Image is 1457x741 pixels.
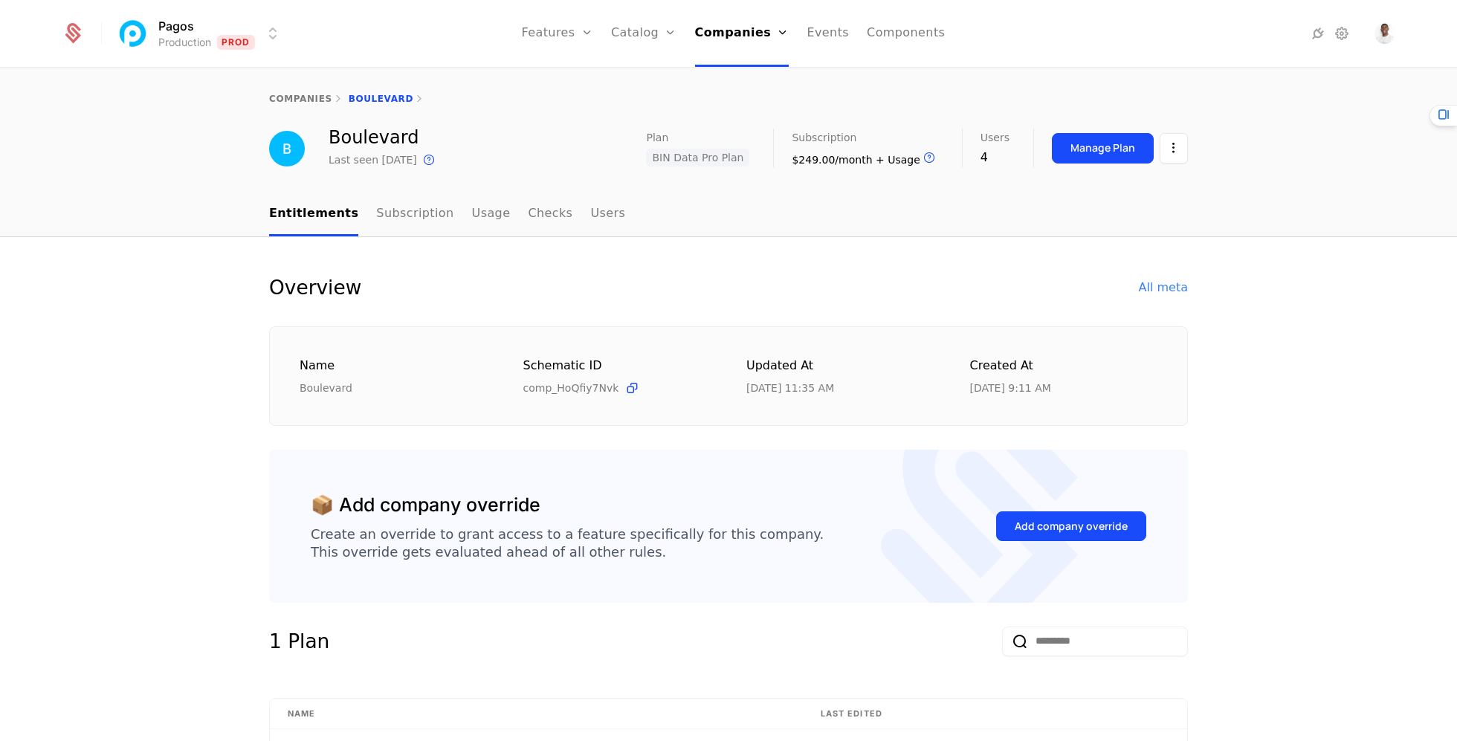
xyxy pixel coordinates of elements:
div: 📦 Add company override [311,491,540,520]
div: 4 [981,149,1009,166]
div: Created at [970,357,1158,375]
button: Open user button [1374,23,1395,44]
ul: Choose Sub Page [269,192,625,236]
div: 8/21/25, 11:35 AM [746,381,834,395]
img: Boulevard [269,131,305,166]
div: Boulevard [329,129,438,146]
div: Updated at [746,357,934,375]
div: Schematic ID [523,357,711,375]
img: Pagos [115,16,151,51]
a: Integrations [1309,25,1327,42]
span: comp_HoQfiy7Nvk [523,381,619,395]
a: Subscription [376,192,453,236]
div: Overview [269,273,361,302]
span: Pagos [158,17,194,35]
div: 3/28/25, 9:11 AM [970,381,1051,395]
div: Create an override to grant access to a feature specifically for this company. This override gets... [311,525,824,561]
span: Subscription [792,132,856,143]
button: Select environment [120,17,282,50]
button: Add company override [996,511,1146,541]
th: Name [270,699,803,730]
a: Checks [528,192,572,236]
a: Entitlements [269,192,358,236]
div: Add company override [1015,519,1128,534]
span: + Usage [876,154,920,166]
th: Last edited [803,699,1187,730]
div: Manage Plan [1070,140,1135,155]
nav: Main [269,192,1188,236]
div: All meta [1139,279,1188,297]
div: Production [158,35,211,50]
a: Users [590,192,625,236]
div: Name [300,357,488,375]
div: 1 Plan [269,627,329,656]
div: Boulevard [300,381,488,395]
span: Prod [217,35,255,50]
span: BIN Data Pro Plan [646,149,749,166]
a: Usage [472,192,511,236]
button: Select action [1160,133,1188,164]
span: Plan [646,132,668,143]
button: Manage Plan [1052,133,1154,164]
a: companies [269,94,332,104]
a: Settings [1333,25,1351,42]
img: LJ Durante [1374,23,1395,44]
span: Users [981,132,1009,143]
div: Last seen [DATE] [329,152,417,167]
div: $249.00/month [792,149,937,167]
